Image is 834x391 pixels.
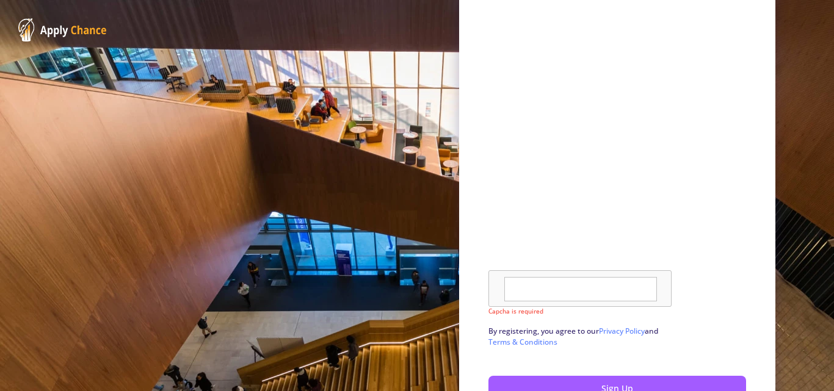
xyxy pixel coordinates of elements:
a: Terms & Conditions [488,337,557,347]
a: Privacy Policy [599,326,645,336]
mat-error: Capcha is required [488,307,746,316]
p: By registering, you agree to our and [488,326,746,348]
img: ApplyChance Logo [18,18,107,41]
